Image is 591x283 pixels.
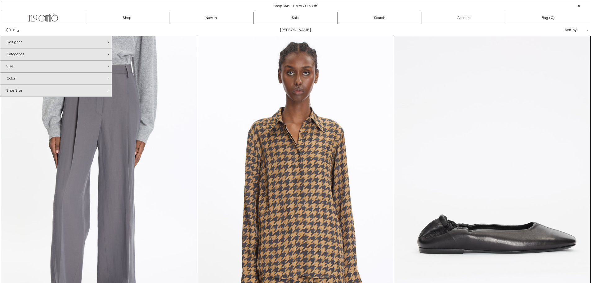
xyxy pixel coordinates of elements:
[12,28,21,32] span: Filter
[0,73,112,84] div: Color
[529,24,584,36] div: Sort by
[422,12,506,24] a: Account
[0,85,112,97] div: Shoe Size
[253,12,338,24] a: Sale
[506,12,591,24] a: Bag ()
[85,12,169,24] a: Shop
[274,4,317,9] a: Shop Sale - Up to 70% Off
[551,16,553,21] span: 0
[338,12,422,24] a: Search
[169,12,254,24] a: New In
[0,48,112,60] div: Categories
[551,15,555,21] span: )
[0,36,112,48] div: Designer
[0,61,112,72] div: Size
